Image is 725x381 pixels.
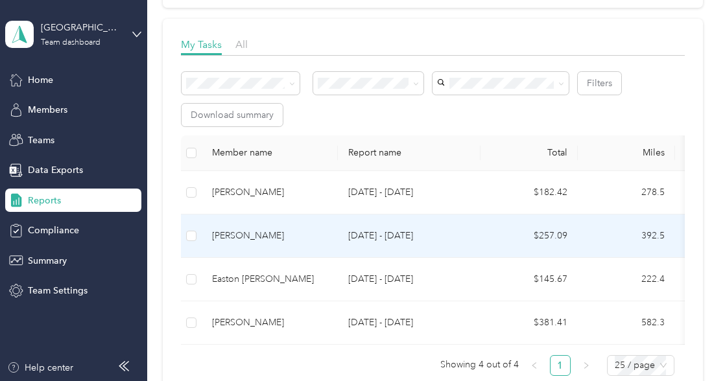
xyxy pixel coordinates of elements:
div: Member name [212,147,327,158]
span: Members [28,103,67,117]
div: [PERSON_NAME] [212,316,327,330]
span: Reports [28,194,61,207]
div: [PERSON_NAME] [212,229,327,243]
th: Report name [338,135,481,171]
span: All [235,38,248,51]
td: 582.3 [578,301,675,345]
p: [DATE] - [DATE] [348,229,470,243]
div: [PERSON_NAME] [212,185,327,200]
span: My Tasks [181,38,222,51]
li: Previous Page [524,355,545,376]
div: [GEOGRAPHIC_DATA] [41,21,122,34]
button: left [524,355,545,376]
li: Next Page [576,355,597,376]
span: 25 / page [615,356,667,375]
td: $257.09 [481,214,578,258]
span: right [582,362,590,369]
span: left [530,362,538,369]
span: Team Settings [28,284,88,297]
button: Download summary [182,104,283,126]
span: Compliance [28,224,79,237]
span: Summary [28,254,67,268]
td: $381.41 [481,301,578,345]
button: right [576,355,597,376]
iframe: Everlance-gr Chat Button Frame [652,308,725,381]
span: Teams [28,133,54,147]
span: Showing 4 out of 4 [440,355,519,375]
th: Member name [202,135,338,171]
td: 392.5 [578,214,675,258]
p: [DATE] - [DATE] [348,272,470,286]
td: 278.5 [578,171,675,214]
div: Miles [588,147,665,158]
button: Filters [578,72,621,95]
div: Total [491,147,567,158]
div: Team dashboard [41,39,101,47]
div: Easton [PERSON_NAME] [212,272,327,286]
div: Page Size [607,355,674,376]
span: Home [28,73,53,87]
a: 1 [551,356,570,375]
li: 1 [550,355,571,376]
td: $145.67 [481,258,578,301]
button: Help center [7,361,73,375]
td: $182.42 [481,171,578,214]
td: 222.4 [578,258,675,301]
p: [DATE] - [DATE] [348,316,470,330]
span: Data Exports [28,163,83,177]
p: [DATE] - [DATE] [348,185,470,200]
